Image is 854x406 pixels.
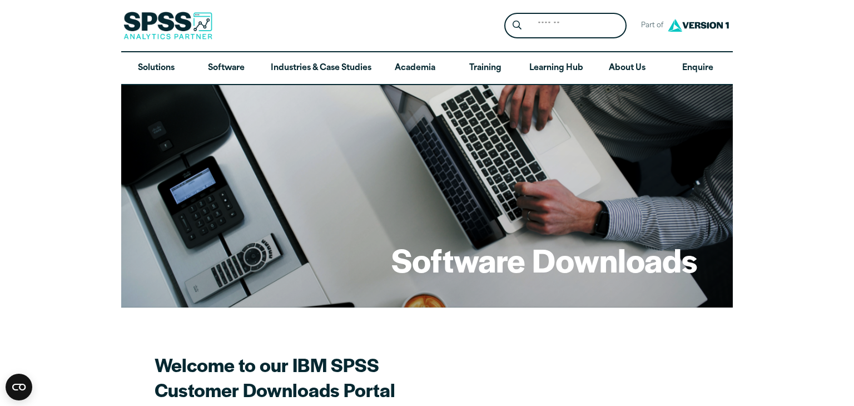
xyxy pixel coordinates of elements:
a: Software [191,52,261,85]
form: Site Header Search Form [504,13,627,39]
a: About Us [592,52,662,85]
button: Search magnifying glass icon [507,16,528,36]
span: Part of [635,18,665,34]
a: Industries & Case Studies [262,52,380,85]
a: Enquire [663,52,733,85]
img: Version1 Logo [665,15,732,36]
a: Training [450,52,520,85]
a: Academia [380,52,450,85]
button: Open CMP widget [6,374,32,400]
img: SPSS Analytics Partner [123,12,212,39]
svg: Search magnifying glass icon [513,21,522,30]
h2: Welcome to our IBM SPSS Customer Downloads Portal [155,352,544,402]
h1: Software Downloads [391,238,697,281]
a: Learning Hub [520,52,592,85]
a: Solutions [121,52,191,85]
nav: Desktop version of site main menu [121,52,733,85]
